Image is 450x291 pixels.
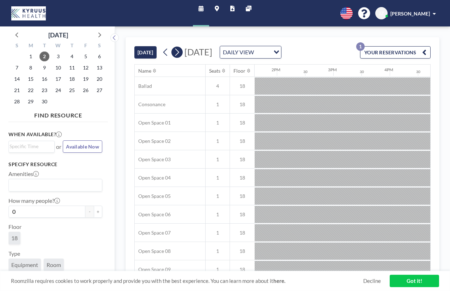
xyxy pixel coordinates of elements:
[209,68,220,74] div: Seats
[206,138,230,144] span: 1
[26,63,36,73] span: Monday, September 8, 2025
[94,206,102,218] button: +
[11,235,18,242] span: 18
[390,11,430,17] span: [PERSON_NAME]
[233,68,245,74] div: Floor
[135,230,171,236] span: Open Space 07
[9,141,54,152] div: Search for option
[10,143,50,150] input: Search for option
[416,69,420,74] div: 30
[79,42,92,51] div: F
[206,120,230,126] span: 1
[63,140,102,153] button: Available Now
[95,74,104,84] span: Saturday, September 20, 2025
[81,85,91,95] span: Friday, September 26, 2025
[39,85,49,95] span: Tuesday, September 23, 2025
[39,51,49,61] span: Tuesday, September 2, 2025
[206,230,230,236] span: 1
[67,63,77,73] span: Thursday, September 11, 2025
[184,47,212,57] span: [DATE]
[11,6,46,20] img: organization-logo
[26,85,36,95] span: Monday, September 22, 2025
[8,170,39,177] label: Amenities
[230,101,255,108] span: 18
[8,223,22,230] label: Floor
[135,138,171,144] span: Open Space 02
[47,261,61,268] span: Room
[51,42,65,51] div: W
[67,74,77,84] span: Thursday, September 18, 2025
[135,156,171,163] span: Open Space 03
[221,48,255,57] span: DAILY VIEW
[26,74,36,84] span: Monday, September 15, 2025
[135,248,171,254] span: Open Space 08
[230,120,255,126] span: 18
[8,109,108,119] h4: FIND RESOURCE
[230,248,255,254] span: 18
[67,51,77,61] span: Thursday, September 4, 2025
[206,266,230,273] span: 1
[39,63,49,73] span: Tuesday, September 9, 2025
[135,120,171,126] span: Open Space 01
[12,74,22,84] span: Sunday, September 14, 2025
[65,42,79,51] div: T
[8,250,20,257] label: Type
[230,193,255,199] span: 18
[11,261,38,268] span: Equipment
[56,143,61,150] span: or
[9,179,102,191] div: Search for option
[230,230,255,236] span: 18
[135,101,165,108] span: Consonance
[206,156,230,163] span: 1
[272,67,280,72] div: 2PM
[379,10,384,17] span: JZ
[303,69,308,74] div: 30
[135,175,171,181] span: Open Space 04
[81,74,91,84] span: Friday, September 19, 2025
[138,68,151,74] div: Name
[39,74,49,84] span: Tuesday, September 16, 2025
[53,51,63,61] span: Wednesday, September 3, 2025
[8,161,102,168] h3: Specify resource
[230,156,255,163] span: 18
[206,83,230,89] span: 4
[230,266,255,273] span: 18
[53,63,63,73] span: Wednesday, September 10, 2025
[85,206,94,218] button: -
[206,175,230,181] span: 1
[230,211,255,218] span: 18
[206,248,230,254] span: 1
[134,46,157,59] button: [DATE]
[384,67,393,72] div: 4PM
[206,193,230,199] span: 1
[135,193,171,199] span: Open Space 05
[256,48,269,57] input: Search for option
[53,85,63,95] span: Wednesday, September 24, 2025
[273,278,285,284] a: here.
[95,51,104,61] span: Saturday, September 6, 2025
[363,278,381,284] a: Decline
[67,85,77,95] span: Thursday, September 25, 2025
[230,83,255,89] span: 18
[81,51,91,61] span: Friday, September 5, 2025
[206,101,230,108] span: 1
[10,181,98,190] input: Search for option
[360,69,364,74] div: 30
[38,42,51,51] div: T
[12,97,22,107] span: Sunday, September 28, 2025
[95,85,104,95] span: Saturday, September 27, 2025
[135,211,171,218] span: Open Space 06
[230,138,255,144] span: 18
[48,30,68,40] div: [DATE]
[95,63,104,73] span: Saturday, September 13, 2025
[360,46,431,59] button: YOUR RESERVATIONS1
[230,175,255,181] span: 18
[328,67,337,72] div: 3PM
[135,83,152,89] span: Ballad
[39,97,49,107] span: Tuesday, September 30, 2025
[12,85,22,95] span: Sunday, September 21, 2025
[53,74,63,84] span: Wednesday, September 17, 2025
[356,42,365,51] p: 1
[220,46,281,58] div: Search for option
[26,51,36,61] span: Monday, September 1, 2025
